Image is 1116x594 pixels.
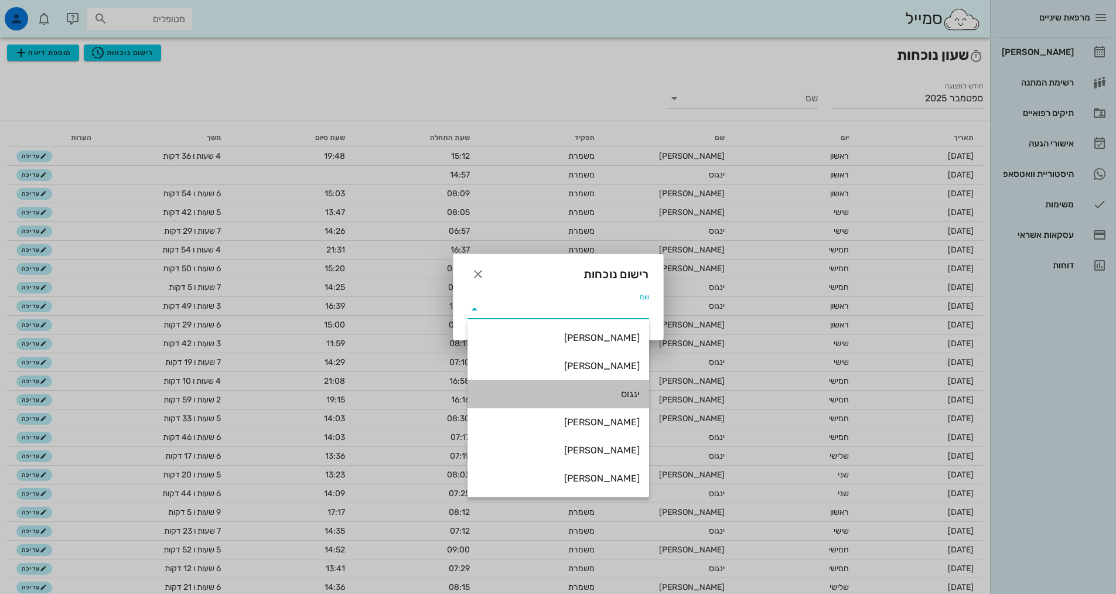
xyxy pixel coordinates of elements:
[453,254,663,291] div: רישום נוכחות
[477,360,640,371] div: [PERSON_NAME]
[477,388,640,400] div: ינגוס
[477,445,640,456] div: [PERSON_NAME]
[640,293,649,302] label: שם
[477,332,640,343] div: [PERSON_NAME]
[477,417,640,428] div: [PERSON_NAME]
[477,473,640,484] div: [PERSON_NAME]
